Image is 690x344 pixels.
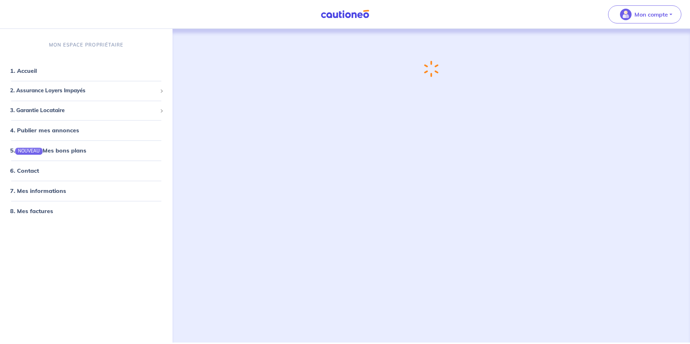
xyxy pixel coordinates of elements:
div: 6. Contact [3,164,170,178]
a: 4. Publier mes annonces [10,127,79,134]
div: 1. Accueil [3,64,170,78]
p: Mon compte [634,10,668,19]
p: MON ESPACE PROPRIÉTAIRE [49,41,123,48]
button: illu_account_valid_menu.svgMon compte [608,5,681,23]
img: loading-spinner [424,60,439,77]
div: 3. Garantie Locataire [3,103,170,118]
div: 8. Mes factures [3,204,170,219]
div: 5.NOUVEAUMes bons plans [3,144,170,158]
a: 1. Accueil [10,67,37,75]
div: 4. Publier mes annonces [3,123,170,138]
div: 2. Assurance Loyers Impayés [3,84,170,98]
a: 6. Contact [10,167,39,175]
span: 3. Garantie Locataire [10,106,157,115]
img: Cautioneo [318,10,372,19]
span: 2. Assurance Loyers Impayés [10,87,157,95]
a: 5.NOUVEAUMes bons plans [10,147,86,154]
a: 7. Mes informations [10,188,66,195]
a: 8. Mes factures [10,208,53,215]
div: 7. Mes informations [3,184,170,198]
img: illu_account_valid_menu.svg [620,9,632,20]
